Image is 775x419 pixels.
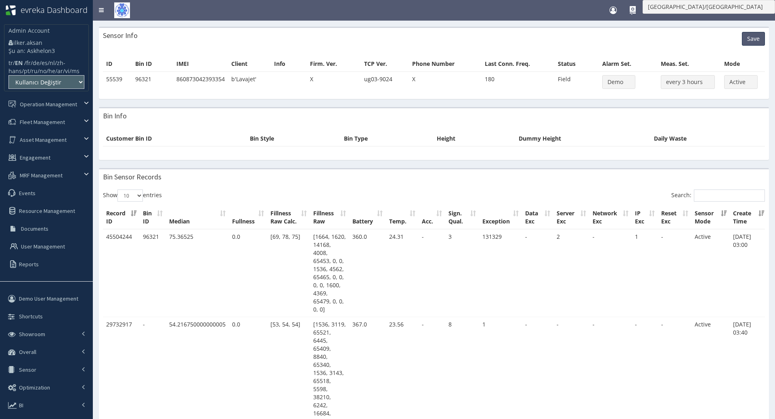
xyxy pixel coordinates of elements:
[730,206,767,229] th: Create Time: activate to sort column ascending
[31,67,38,75] a: ru
[21,225,48,232] span: Documents
[166,230,229,317] td: 75.36525
[19,384,50,391] span: Optimization
[658,230,691,317] td: -
[26,59,31,67] a: fr
[729,78,747,86] span: Active
[724,75,758,89] button: Active
[267,230,310,317] td: [69, 78, 75]
[651,131,765,146] th: Daily Waste
[482,57,555,72] th: Last Conn. Freq.
[607,78,625,86] span: Demo
[661,75,715,89] button: every 3 hours
[691,206,730,229] th: Sensor Mode: activate to sort column ascending
[19,348,36,356] span: Overall
[40,67,46,75] a: no
[310,206,349,229] th: Fillness Raw: activate to sort column ascending
[341,131,434,146] th: Bin Type
[103,131,247,146] th: Customer Bin ID
[307,57,360,72] th: Firm. Ver.
[21,4,88,15] span: evreka Dashboard
[228,57,271,72] th: Client
[140,230,166,317] td: 96321
[307,72,360,92] td: X
[20,172,63,179] span: MRF Management
[132,57,173,72] th: Bin ID
[479,206,522,229] th: Exception: activate to sort column ascending
[361,57,409,72] th: TCP Ver.
[482,72,555,92] td: 180
[19,366,36,373] span: Sensor
[173,57,228,72] th: IMEI
[361,72,409,92] td: ug03-9024
[48,67,55,75] a: he
[434,131,515,146] th: Height
[132,72,173,92] td: 96321
[71,67,80,75] a: ms
[553,206,589,229] th: Server Exc: activate to sort column ascending
[19,189,36,197] span: Events
[50,59,55,67] a: nl
[140,206,166,229] th: Bin ID: activate to sort column ascending
[386,230,419,317] td: 24.31
[229,206,267,229] th: Fullness: activate to sort column ascending
[589,206,632,229] th: Network Exc: activate to sort column ascending
[19,402,23,409] span: BI
[419,206,445,229] th: Acc.: activate to sort column ascending
[479,230,522,317] td: 131329
[742,32,765,46] button: Save
[8,27,55,35] p: Admin Account
[2,255,93,273] a: Reports
[409,57,482,72] th: Phone Number
[445,230,479,317] td: 3
[267,206,310,229] th: Fillness Raw Calc.: activate to sort column ascending
[166,206,229,229] th: Median: activate to sort column ascending
[65,67,69,75] a: vi
[117,189,143,202] select: Showentries
[24,67,29,75] a: pt
[21,243,65,250] span: User Management
[33,59,40,67] a: de
[694,189,765,202] input: Search:
[602,75,635,89] button: Demo
[589,230,632,317] td: -
[15,59,23,67] b: EN
[19,295,78,302] span: Demo User Management
[57,67,63,75] a: ar
[555,57,599,72] th: Status
[553,230,589,317] td: 2
[20,154,50,161] span: Engagement
[103,112,127,120] h3: Bin Info
[271,57,307,72] th: Info
[42,59,48,67] a: es
[632,230,658,317] td: 1
[19,313,43,320] span: Shortcuts
[103,230,140,317] td: 45504244
[310,230,349,317] td: [1664, 1620, 14168, 4008, 65453, 0, 0, 1536, 4562, 65465, 0, 0, 0, 0, 1600, 4369, 65479, 0, 0, 0, 0]
[419,230,445,317] td: -
[2,238,93,255] a: User Management
[103,32,138,39] h3: Sensor Info
[445,206,479,229] th: Sign. Qual.: activate to sort column ascending
[103,72,132,92] td: 55539
[599,57,657,72] th: Alarm Set.
[349,230,386,317] td: 360.0
[103,173,161,181] h3: Bin Sensor Records
[103,189,162,202] label: Show entries
[658,57,721,72] th: Meas. Set.
[247,131,341,146] th: Bin Style
[8,59,13,67] a: tr
[658,206,691,229] th: Reset Exc: activate to sort column ascending
[691,230,730,317] td: Active
[19,331,45,338] span: Showroom
[666,78,704,86] span: every 3 hours
[20,101,77,108] span: Operation Management
[19,261,39,268] span: Reports
[173,72,228,92] td: 860873042393354
[228,72,271,92] td: b'Lavajet'
[671,189,765,202] label: Search:
[8,59,84,75] li: / / / / / / / / / / / / /
[522,206,553,229] th: Data Exc: activate to sort column ascending
[103,57,132,72] th: ID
